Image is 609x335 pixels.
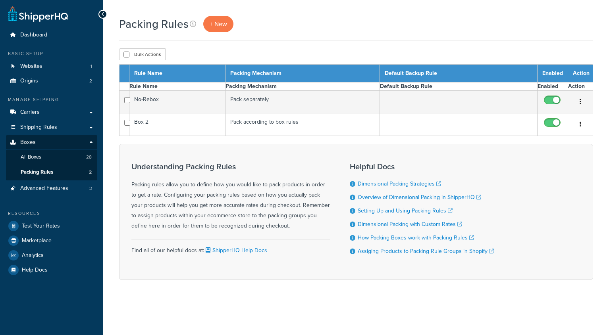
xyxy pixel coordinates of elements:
span: + New [210,19,227,29]
h3: Understanding Packing Rules [131,162,330,171]
a: Advanced Features 3 [6,181,97,196]
th: Rule Name [129,82,225,91]
span: All Boxes [21,154,41,161]
a: Test Your Rates [6,219,97,233]
a: Carriers [6,105,97,120]
a: Marketplace [6,234,97,248]
a: Boxes [6,135,97,150]
th: Packing Mechanism [225,82,380,91]
span: Carriers [20,109,40,116]
div: Basic Setup [6,50,97,57]
span: Shipping Rules [20,124,57,131]
td: Box 2 [129,113,225,136]
span: Analytics [22,252,44,259]
a: How Packing Boxes work with Packing Rules [358,234,474,242]
th: Default Backup Rule [380,82,538,91]
span: 1 [91,63,92,70]
a: Shipping Rules [6,120,97,135]
a: Origins 2 [6,74,97,88]
th: Action [568,65,593,82]
li: Advanced Features [6,181,97,196]
a: Setting Up and Using Packing Rules [358,207,453,215]
div: Manage Shipping [6,96,97,103]
h1: Packing Rules [119,16,189,32]
th: Rule Name [129,65,225,82]
a: ShipperHQ Help Docs [204,246,267,255]
span: 2 [89,78,92,84]
button: Bulk Actions [119,48,166,60]
th: Packing Mechanism [225,65,380,82]
a: All Boxes 28 [6,150,97,165]
a: Overview of Dimensional Packing in ShipperHQ [358,193,481,201]
span: 3 [89,185,92,192]
th: Default Backup Rule [380,65,538,82]
li: Packing Rules [6,165,97,180]
a: Dimensional Packing with Custom Rates [358,220,462,228]
li: All Boxes [6,150,97,165]
span: Marketplace [22,237,52,244]
td: Pack separately [225,91,380,113]
span: Origins [20,78,38,84]
a: Help Docs [6,263,97,277]
li: Websites [6,59,97,74]
a: Packing Rules 2 [6,165,97,180]
span: Help Docs [22,267,48,274]
div: Packing rules allow you to define how you would like to pack products in order to get a rate. Con... [131,162,330,231]
span: Boxes [20,139,36,146]
th: Enabled [538,65,568,82]
span: Websites [20,63,42,70]
a: Websites 1 [6,59,97,74]
span: Dashboard [20,32,47,38]
span: Packing Rules [21,169,53,176]
h3: Helpful Docs [350,162,494,171]
span: 2 [89,169,92,176]
th: Enabled [538,82,568,91]
td: No-Rebox [129,91,225,113]
div: Resources [6,210,97,217]
td: Pack according to box rules [225,113,380,136]
a: Dimensional Packing Strategies [358,180,441,188]
li: Origins [6,74,97,88]
th: Action [568,82,593,91]
div: Find all of our helpful docs at: [131,239,330,256]
a: + New [203,16,233,32]
a: Assiging Products to Packing Rule Groups in Shopify [358,247,494,255]
span: 28 [86,154,92,161]
span: Advanced Features [20,185,68,192]
a: ShipperHQ Home [8,6,68,22]
a: Analytics [6,248,97,262]
a: Dashboard [6,28,97,42]
li: Boxes [6,135,97,180]
span: Test Your Rates [22,223,60,230]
